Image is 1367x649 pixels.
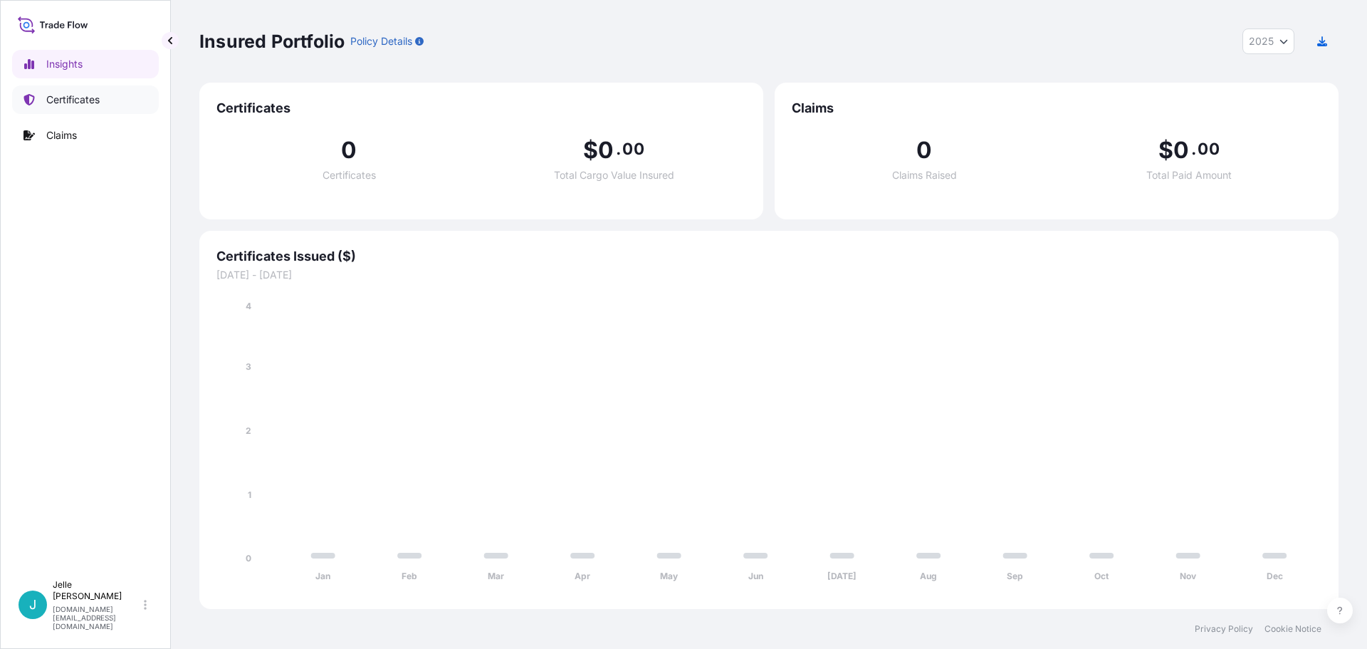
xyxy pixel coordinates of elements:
[12,85,159,114] a: Certificates
[46,57,83,71] p: Insights
[748,571,763,581] tspan: Jun
[598,139,614,162] span: 0
[1158,139,1173,162] span: $
[199,30,345,53] p: Insured Portfolio
[488,571,504,581] tspan: Mar
[216,248,1321,265] span: Certificates Issued ($)
[583,139,598,162] span: $
[622,143,644,155] span: 00
[12,121,159,150] a: Claims
[350,34,412,48] p: Policy Details
[1191,143,1196,155] span: .
[29,598,36,612] span: J
[1094,571,1109,581] tspan: Oct
[53,605,141,630] p: [DOMAIN_NAME][EMAIL_ADDRESS][DOMAIN_NAME]
[554,170,674,180] span: Total Cargo Value Insured
[12,50,159,78] a: Insights
[1249,34,1274,48] span: 2025
[575,571,590,581] tspan: Apr
[248,489,251,500] tspan: 1
[246,425,251,436] tspan: 2
[1173,139,1189,162] span: 0
[1195,623,1253,635] a: Privacy Policy
[792,100,1321,117] span: Claims
[1180,571,1197,581] tspan: Nov
[46,93,100,107] p: Certificates
[892,170,957,180] span: Claims Raised
[53,579,141,602] p: Jelle [PERSON_NAME]
[46,128,77,142] p: Claims
[1007,571,1023,581] tspan: Sep
[323,170,376,180] span: Certificates
[1267,571,1283,581] tspan: Dec
[246,361,251,372] tspan: 3
[315,571,330,581] tspan: Jan
[1146,170,1232,180] span: Total Paid Amount
[246,301,251,311] tspan: 4
[916,139,932,162] span: 0
[216,268,1321,282] span: [DATE] - [DATE]
[216,100,746,117] span: Certificates
[920,571,937,581] tspan: Aug
[246,553,251,564] tspan: 0
[660,571,679,581] tspan: May
[1242,28,1294,54] button: Year Selector
[616,143,621,155] span: .
[1198,143,1219,155] span: 00
[341,139,357,162] span: 0
[402,571,417,581] tspan: Feb
[827,571,857,581] tspan: [DATE]
[1264,623,1321,635] a: Cookie Notice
